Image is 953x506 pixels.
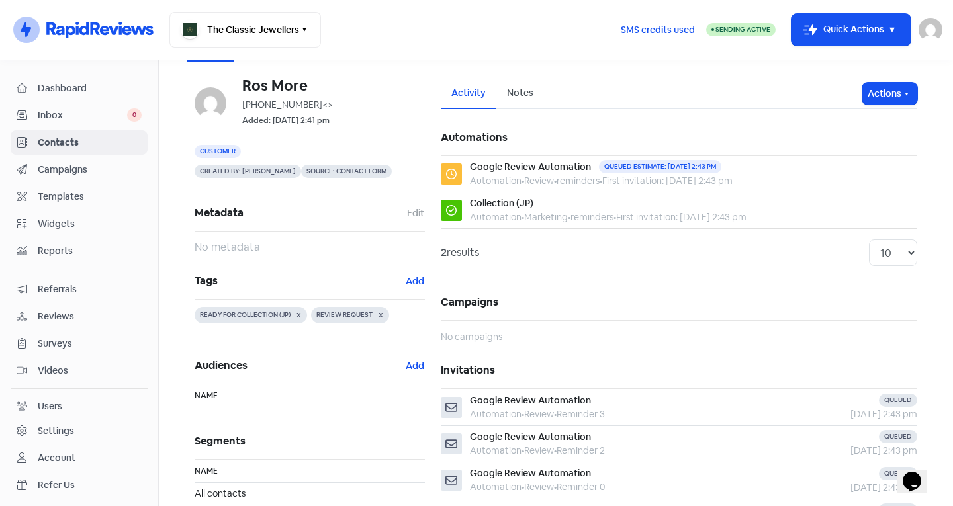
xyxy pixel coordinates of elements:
[38,81,142,95] span: Dashboard
[570,211,613,223] span: reminders
[862,83,917,105] button: Actions
[879,467,917,480] div: Queued
[11,157,148,182] a: Campaigns
[11,473,148,497] a: Refer Us
[38,364,142,378] span: Videos
[470,444,605,458] div: Automation Review Reminder 2
[554,481,557,493] b: •
[777,407,917,421] div: [DATE] 2:43 pm
[38,190,142,204] span: Templates
[470,407,605,421] div: Automation Review Reminder 3
[616,211,747,223] span: First invitation: [DATE] 2:43 pm
[522,481,524,493] b: •
[195,203,406,223] span: Metadata
[470,394,591,406] span: Google Review Automation
[405,358,425,374] button: Add
[792,14,911,46] button: Quick Actions
[470,467,591,479] span: Google Review Automation
[169,12,321,48] button: The Classic Jewellers
[195,487,246,499] span: All contacts
[38,282,142,296] span: Referrals
[441,120,917,155] h5: Automations
[11,331,148,356] a: Surveys
[38,163,142,177] span: Campaigns
[38,108,127,122] span: Inbox
[441,245,479,261] div: results
[405,274,425,289] button: Add
[195,271,405,291] span: Tags
[38,217,142,231] span: Widgets
[242,78,425,93] h6: Ros More
[522,408,524,420] b: •
[524,211,568,223] span: Marketing
[38,337,142,351] span: Surveys
[524,175,554,187] span: Review
[127,108,142,122] span: 0
[195,356,405,376] span: Audiences
[11,277,148,302] a: Referrals
[11,446,148,470] a: Account
[195,165,301,178] span: Created by: [PERSON_NAME]
[195,384,425,407] th: Name
[777,444,917,458] div: [DATE] 2:43 pm
[470,211,522,223] span: Automation
[441,245,447,259] strong: 2
[38,136,142,149] span: Contacts
[38,451,75,465] div: Account
[777,481,917,495] div: [DATE] 2:43 pm
[195,145,241,158] span: Customer
[602,175,733,187] span: First invitation: [DATE] 2:43 pm
[568,211,570,223] b: •
[706,22,776,38] a: Sending Active
[195,239,425,255] div: No metadata
[715,25,770,34] span: Sending Active
[11,185,148,209] a: Templates
[291,307,307,323] button: X
[242,114,330,127] small: Added: [DATE] 2:41 pm
[470,196,533,210] div: Collection (JP)
[470,480,605,494] div: Automation Review Reminder 0
[38,310,142,323] span: Reviews
[11,419,148,443] a: Settings
[195,460,425,483] th: Name
[38,478,142,492] span: Refer Us
[554,408,557,420] b: •
[301,165,392,178] span: Source: Contact form
[373,307,389,323] button: X
[195,87,226,119] img: d41d8cd98f00b204e9800998ecf8427e
[599,160,721,173] div: Queued estimate: [DATE] 2:43 pm
[38,400,62,413] div: Users
[600,175,602,187] b: •
[470,431,591,443] span: Google Review Automation
[451,86,486,100] div: Activity
[879,394,917,407] div: Queued
[554,444,557,456] b: •
[441,284,917,320] h5: Campaigns
[470,160,591,174] div: Google Review Automation
[897,453,940,493] iframe: chat widget
[879,430,917,443] div: Queued
[322,99,333,110] span: <>
[200,310,291,319] span: READY FOR COLLECTION (JP)
[919,18,942,42] img: User
[441,353,917,388] h5: Invitations
[242,98,425,112] div: [PHONE_NUMBER]
[441,331,502,343] span: No campaigns
[621,23,695,37] span: SMS credits used
[11,103,148,128] a: Inbox 0
[316,310,373,319] span: REVIEW REQUEST
[11,130,148,155] a: Contacts
[522,211,524,223] b: •
[11,358,148,383] a: Videos
[11,76,148,101] a: Dashboard
[554,175,557,187] b: •
[613,211,616,223] b: •
[11,304,148,329] a: Reviews
[557,175,600,187] span: reminders
[11,394,148,419] a: Users
[522,175,524,187] b: •
[38,424,74,438] div: Settings
[195,423,425,459] h5: Segments
[38,244,142,258] span: Reports
[11,239,148,263] a: Reports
